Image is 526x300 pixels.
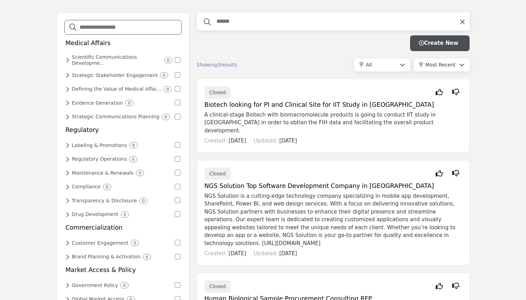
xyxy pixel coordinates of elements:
[72,170,133,176] h6: Maintaining marketing authorizations and safety reporting.
[163,73,165,78] b: 0
[72,100,123,106] h6: Research to support clinical and economic value claims.
[419,40,458,46] span: Create New
[72,282,118,288] h6: Monitoring and influencing drug-related public policy.
[72,240,129,246] h6: Understanding and optimizing patient experience across channels.
[175,282,180,288] input: Select Government Policy
[167,58,169,63] b: 0
[164,57,172,63] div: 0 Results For Scientific Communications Development
[72,156,127,162] h6: Regulatory Operations
[205,182,462,190] h5: NGS Solution Top Software Development Company in [GEOGRAPHIC_DATA]
[121,211,129,218] div: 0 Results For Drug Development
[175,142,180,148] input: Select Labeling & Promotions
[103,184,111,190] div: 0 Results For Compliance
[197,61,279,69] div: Showing results
[175,170,180,175] input: Select Maintenance & Renewals
[175,86,180,92] input: Select Defining the Value of Medical Affairs
[65,266,136,274] h5: Market Access & Policy
[65,224,123,231] h5: Commercialization
[205,250,227,257] span: Created:
[132,157,134,162] b: 0
[72,114,159,120] h6: Developing publication plans demonstrating product benefits and value.
[136,170,144,176] div: 0 Results For Maintenance & Renewals
[134,240,136,245] b: 0
[452,173,459,174] i: Not Interested
[72,72,158,78] h6: Interacting with key opinion leaders and advocacy partners.
[279,250,297,257] span: [DATE]
[175,100,180,105] input: Select Evidence Generation
[124,212,126,217] b: 0
[175,211,180,217] input: Select Drug Development
[205,192,462,247] p: NGS Solution is a cutting-edge technology company specializing in mobile app development, SharePo...
[228,250,246,257] span: [DATE]
[175,197,180,203] input: Select Transparency & Disclosure
[72,142,127,148] h6: Determining safe product use specifications and claims.
[175,184,180,189] input: Select Compliance
[65,40,111,47] h5: Medical Affairs
[254,250,278,257] span: Updated:
[162,114,170,120] div: 0 Results For Strategic Communications Planning
[410,35,470,51] button: Create New
[143,254,151,260] div: 0 Results For Brand Planning & Activation
[228,138,246,144] span: [DATE]
[160,72,168,78] div: 0 Results For Strategic Stakeholder Engagement
[165,114,167,119] b: 0
[279,138,297,144] span: [DATE]
[125,100,133,106] div: 0 Results For Evidence Generation
[65,126,99,134] h5: Regulatory
[175,114,180,119] input: Select Strategic Communications Planning
[366,62,372,68] span: All
[130,142,138,148] div: 0 Results For Labeling & Promotions
[175,254,180,259] input: Select Brand Planning & Activation
[254,138,278,144] span: Updated:
[175,57,180,63] input: Select Scientific Communications Development
[106,184,108,189] b: 0
[72,198,137,204] h6: Transparency & Disclosure
[175,156,180,162] input: Select Regulatory Operations
[175,240,180,245] input: Select Customer Engagement
[128,100,131,105] b: 0
[425,62,456,68] span: Most Recent
[164,86,172,92] div: 0 Results For Defining the Value of Medical Affairs
[205,138,227,144] span: Created:
[72,86,161,92] h6: Defining the Value of Medical Affai...
[72,184,101,190] h6: Local and global regulatory compliance.
[120,282,129,288] div: 0 Results For Government Policy
[72,254,140,260] h6: Developing and executing commercial launch strategies.
[123,283,126,288] b: 0
[139,170,141,175] b: 0
[436,173,443,174] i: Interested
[79,23,177,32] input: Search Categories
[205,101,462,109] h5: Biotech looking for PI and Clinical Site for IIT Study in [GEOGRAPHIC_DATA]
[205,111,462,135] p: A clinical-stage Biotech with biomacromolecule products is going to conduct IIT study in [GEOGRAP...
[217,62,221,68] span: 3
[146,254,148,259] b: 0
[132,143,135,148] b: 0
[209,284,226,289] span: Closed
[175,72,180,78] input: Select Strategic Stakeholder Engagement
[209,90,226,95] span: Closed
[139,197,147,204] div: 0 Results For Transparency & Disclosure
[72,211,118,217] h6: Drug Development
[142,198,145,203] b: 0
[72,54,162,66] h6: Creating scientific content showcasing clinical evidence.
[209,171,226,176] span: Closed
[131,240,139,246] div: 0 Results For Customer Engagement
[129,156,137,162] div: 0 Results For Regulatory Operations
[166,87,169,92] b: 0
